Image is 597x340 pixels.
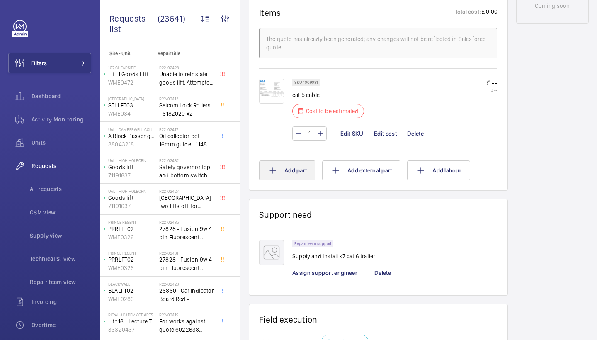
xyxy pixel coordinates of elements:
[159,255,214,272] span: 27828 - Fusion 9w 4 pin Fluorescent Lamp / Bulb - Used on Prince regent lift No2 car top test con...
[108,220,156,225] p: Prince Regent
[159,132,214,148] span: Oil collector pot 16mm guide - 11482 x2
[109,13,158,34] span: Requests list
[32,138,91,147] span: Units
[259,209,312,220] h1: Support need
[108,171,156,180] p: 71191637
[32,92,91,100] span: Dashboard
[108,312,156,317] p: royal academy of arts
[292,252,375,260] p: Supply and install x7 cat 6 trailer
[108,109,156,118] p: WME0341
[159,127,214,132] h2: R22-02417
[159,70,214,87] span: Unable to reinstate goods lift. Attempted to swap control boards with PL2, no difference. Technic...
[108,233,156,241] p: WME0326
[30,185,91,193] span: All requests
[402,129,429,138] div: Delete
[294,242,331,245] p: Repair team support
[108,163,156,171] p: Goods lift
[32,298,91,306] span: Invoicing
[108,132,156,140] p: A Block Passenger Lift 2 (B) L/H
[292,270,357,276] span: Assign support engineer
[32,115,91,124] span: Activity Monitoring
[99,51,154,56] p: Site - Unit
[366,269,399,277] div: Delete
[294,81,318,84] p: SKU 1009031
[108,264,156,272] p: WME0326
[159,287,214,303] span: 26860 - Car Indicator Board Red -
[31,59,47,67] span: Filters
[486,87,498,92] p: £ --
[259,7,281,18] h1: Items
[108,189,156,194] p: UAL - High Holborn
[108,65,156,70] p: 107 Cheapside
[108,70,156,78] p: Lift 1 Goods Lift
[108,225,156,233] p: PRRLFT02
[486,79,498,87] p: £ --
[159,65,214,70] h2: R22-02428
[259,160,315,180] button: Add part
[159,101,214,118] span: Selcom Lock Rollers - 6182020 x2 -----
[32,321,91,329] span: Overtime
[30,231,91,240] span: Supply view
[108,325,156,334] p: 33320437
[159,250,214,255] h2: R22-02431
[108,295,156,303] p: WME0286
[108,202,156,210] p: 71191637
[108,194,156,202] p: Goods lift
[407,160,470,180] button: Add labour
[159,194,214,210] span: [GEOGRAPHIC_DATA] two lifts off for safety governor rope switches at top and bottom. Immediate de...
[30,278,91,286] span: Repair team view
[158,51,212,56] p: Repair title
[108,78,156,87] p: WME0472
[159,312,214,317] h2: R22-02419
[159,225,214,241] span: 27828 - Fusion 9w 4 pin Fluorescent Lamp / Bulb - Used on Prince regent lift No2 car top test con...
[108,250,156,255] p: Prince Regent
[108,127,156,132] p: UAL - Camberwell College of Arts
[306,107,359,115] p: Cost to be estimated
[8,53,91,73] button: Filters
[108,317,156,325] p: Lift 16 - Lecture Theater Disabled Lift ([PERSON_NAME]) ([GEOGRAPHIC_DATA] )
[32,162,91,170] span: Requests
[108,282,156,287] p: Blackwall
[481,7,498,18] p: £ 0.00
[108,140,156,148] p: 88043218
[108,96,156,101] p: [GEOGRAPHIC_DATA]
[159,282,214,287] h2: R22-02423
[259,79,284,104] img: 8xGK5mEc5QS9v_7KUByFoWTYjj-31mZRATZrmD6ZGdvaQt4Q.png
[108,255,156,264] p: PRRLFT02
[108,101,156,109] p: STLLFT03
[259,314,498,325] h1: Field execution
[159,163,214,180] span: Safety governor top and bottom switches not working from an immediate defect. Lift passenger lift...
[455,7,481,18] p: Total cost:
[108,287,156,295] p: BLALFT02
[535,2,570,10] p: Coming soon
[159,220,214,225] h2: R22-02435
[108,158,156,163] p: UAL - High Holborn
[159,96,214,101] h2: R22-02413
[159,189,214,194] h2: R22-02427
[292,91,369,99] p: cat 5 cable
[322,160,400,180] button: Add external part
[159,158,214,163] h2: R22-02432
[369,129,402,138] div: Edit cost
[30,208,91,216] span: CSM view
[266,35,490,51] div: The quote has already been generated; any changes will not be reflected in Salesforce quote.
[30,255,91,263] span: Technical S. view
[335,129,369,138] div: Edit SKU
[159,317,214,334] span: For works against quote 6022638 @£2197.00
